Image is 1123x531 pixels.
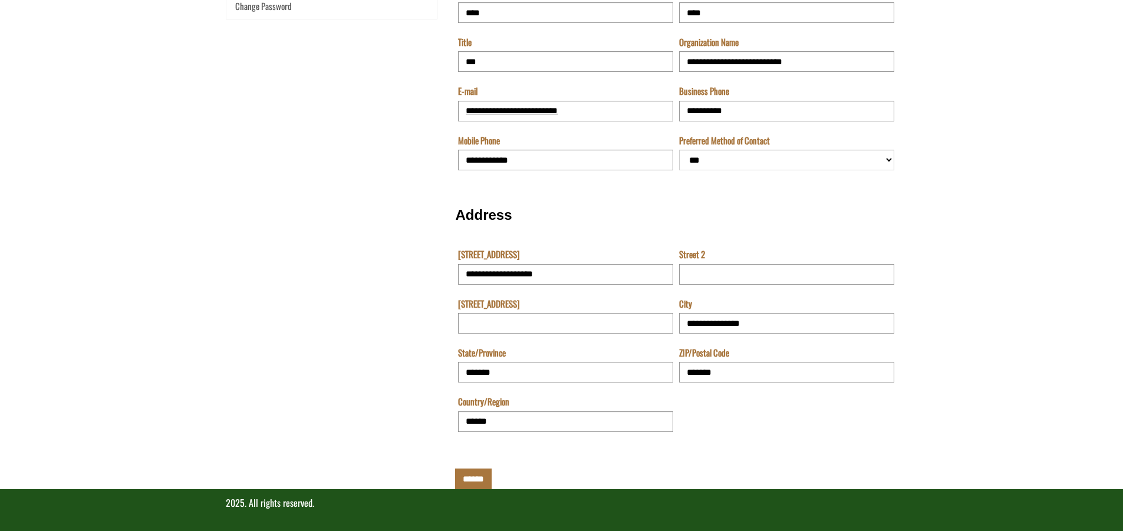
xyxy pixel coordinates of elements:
span: . All rights reserved. [245,496,314,510]
label: City [679,298,692,310]
label: Country/Region [458,395,509,408]
label: [STREET_ADDRESS] [458,298,520,310]
h3: Address [455,207,897,223]
label: ZIP/Postal Code [679,347,729,359]
input: Last Name [679,2,894,23]
label: Preferred Method of Contact [679,134,770,147]
label: Street 2 [679,248,705,260]
label: State/Province [458,347,506,359]
label: Mobile Phone [458,134,500,147]
p: 2025 [226,496,898,510]
label: E-mail [458,85,477,97]
input: First Name [458,2,673,23]
label: Organization Name [679,36,739,48]
fieldset: Address [455,195,897,445]
label: Business Phone [679,85,729,97]
label: [STREET_ADDRESS] [458,248,520,260]
label: Title [458,36,472,48]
